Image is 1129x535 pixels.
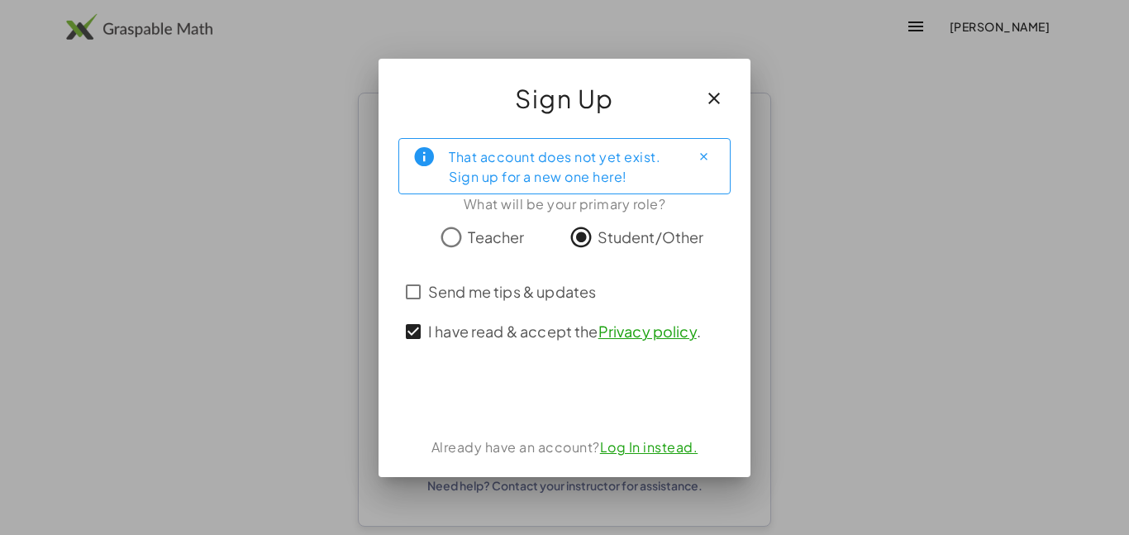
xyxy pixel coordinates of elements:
span: Sign Up [515,79,614,118]
a: Privacy policy [598,322,697,341]
span: Send me tips & updates [428,280,596,303]
span: Student/Other [598,226,704,248]
div: That account does not yet exist. Sign up for a new one here! [449,146,677,187]
div: Already have an account? [398,437,731,457]
button: Close [690,144,717,170]
iframe: Sign in with Google Button [474,376,655,413]
span: Teacher [468,226,524,248]
a: Log In instead. [600,438,698,456]
div: What will be your primary role? [398,194,731,214]
span: I have read & accept the . [428,320,701,342]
